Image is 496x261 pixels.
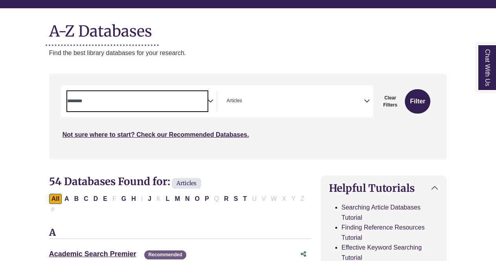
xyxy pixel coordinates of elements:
span: Recommended [144,250,186,259]
button: Filter Results O [193,194,202,204]
button: Filter Results L [163,194,172,204]
button: Filter Results M [173,194,182,204]
div: Alpha-list to filter by first letter of database name [49,195,308,212]
h1: A-Z Databases [49,16,447,40]
button: Filter Results T [241,194,249,204]
button: Filter Results R [222,194,231,204]
p: Find the best library databases for your research. [49,48,447,58]
button: Submit for Search Results [405,89,430,114]
button: Filter Results E [101,194,110,204]
h3: A [49,227,311,239]
span: Articles [227,97,242,105]
span: Articles [172,178,201,189]
a: Academic Search Premier [49,250,136,258]
button: Clear Filters [378,89,403,114]
button: Filter Results D [91,194,101,204]
textarea: Search [67,99,208,105]
button: Filter Results C [81,194,91,204]
button: Filter Results P [202,194,211,204]
button: Filter Results B [72,194,81,204]
a: Finding Reference Resources Tutorial [342,224,425,241]
a: Effective Keyword Searching Tutorial [342,244,422,261]
button: Helpful Tutorials [321,176,447,200]
span: 54 Databases Found for: [49,175,170,188]
button: Filter Results N [183,194,192,204]
button: Filter Results G [119,194,129,204]
button: Filter Results J [145,194,154,204]
li: Articles [224,97,242,105]
nav: Search filters [49,74,447,159]
textarea: Search [244,99,247,105]
button: Filter Results A [62,194,72,204]
a: Not sure where to start? Check our Recommended Databases. [62,131,249,138]
button: All [49,194,62,204]
button: Filter Results S [231,194,241,204]
a: Searching Article Databases Tutorial [342,204,421,221]
button: Filter Results H [129,194,138,204]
